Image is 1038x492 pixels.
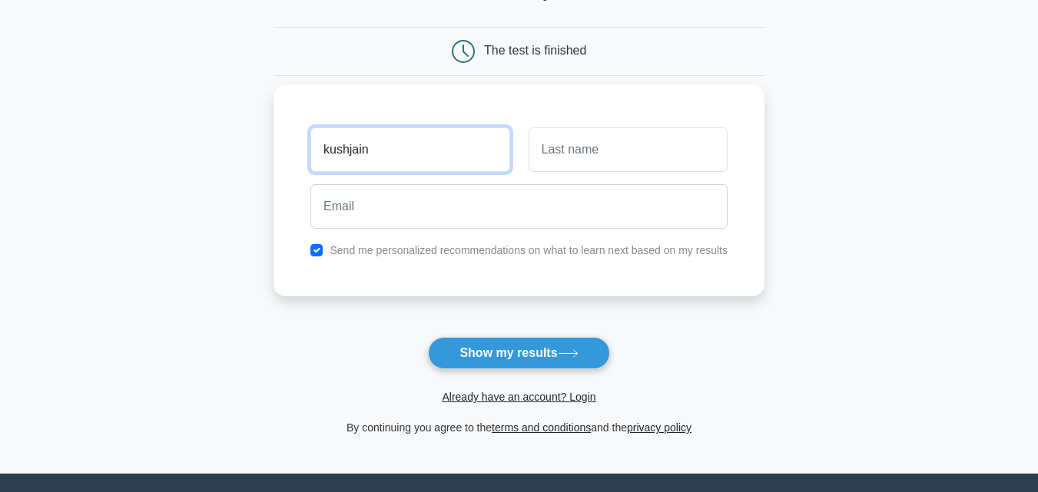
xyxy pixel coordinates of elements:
[627,421,691,434] a: privacy policy
[529,127,728,172] input: Last name
[492,421,591,434] a: terms and conditions
[264,418,774,437] div: By continuing you agree to the and the
[330,244,728,256] label: Send me personalized recommendations on what to learn next based on my results
[310,127,509,172] input: First name
[428,337,609,369] button: Show my results
[442,391,595,403] a: Already have an account? Login
[310,184,728,229] input: Email
[484,44,586,57] div: The test is finished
